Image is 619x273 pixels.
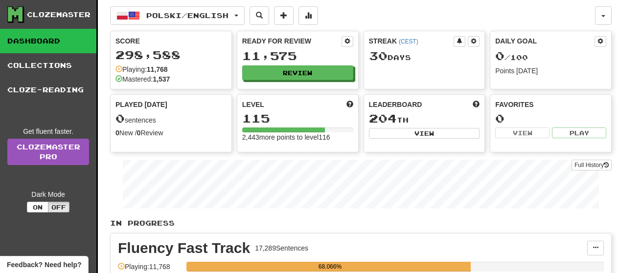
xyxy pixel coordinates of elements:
span: 30 [369,49,388,63]
button: Polski/English [110,6,245,25]
a: (CEST) [399,38,418,45]
div: th [369,112,480,125]
span: Score more points to level up [346,100,353,109]
div: sentences [115,112,227,125]
span: Polski / English [146,11,229,20]
button: Search sentences [250,6,269,25]
span: This week in points, UTC [473,100,480,109]
span: Leaderboard [369,100,422,109]
div: Points [DATE] [495,66,606,76]
div: Day s [369,50,480,63]
span: 0 [115,111,125,125]
button: On [27,202,48,212]
strong: 0 [115,129,119,137]
strong: 0 [137,129,141,137]
div: Fluency Fast Track [118,241,250,255]
button: Off [48,202,69,212]
div: Dark Mode [7,189,89,199]
strong: 11,768 [147,65,168,73]
span: 204 [369,111,397,125]
span: Level [242,100,264,109]
button: View [495,127,550,138]
div: Mastered: [115,74,170,84]
div: Playing: [115,64,168,74]
div: Daily Goal [495,36,595,47]
button: Add sentence to collection [274,6,294,25]
div: Ready for Review [242,36,342,46]
div: 115 [242,112,353,125]
span: / 100 [495,53,528,62]
div: 0 [495,112,606,125]
strong: 1,537 [153,75,170,83]
div: New / Review [115,128,227,138]
div: 17,289 Sentences [255,243,308,253]
div: Score [115,36,227,46]
button: View [369,128,480,139]
div: 11,575 [242,50,353,62]
p: In Progress [110,218,612,228]
div: Favorites [495,100,606,109]
span: Open feedback widget [7,260,81,270]
button: Play [552,127,606,138]
div: 68.066% [189,262,470,272]
div: Clozemaster [27,10,91,20]
button: Review [242,65,353,80]
div: Get fluent faster. [7,126,89,136]
div: 298,588 [115,49,227,61]
span: 0 [495,49,504,63]
div: 2,443 more points to level 116 [242,132,353,142]
button: Full History [572,160,612,170]
div: Streak [369,36,454,46]
a: ClozemasterPro [7,139,89,165]
span: Played [DATE] [115,100,167,109]
button: More stats [298,6,318,25]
